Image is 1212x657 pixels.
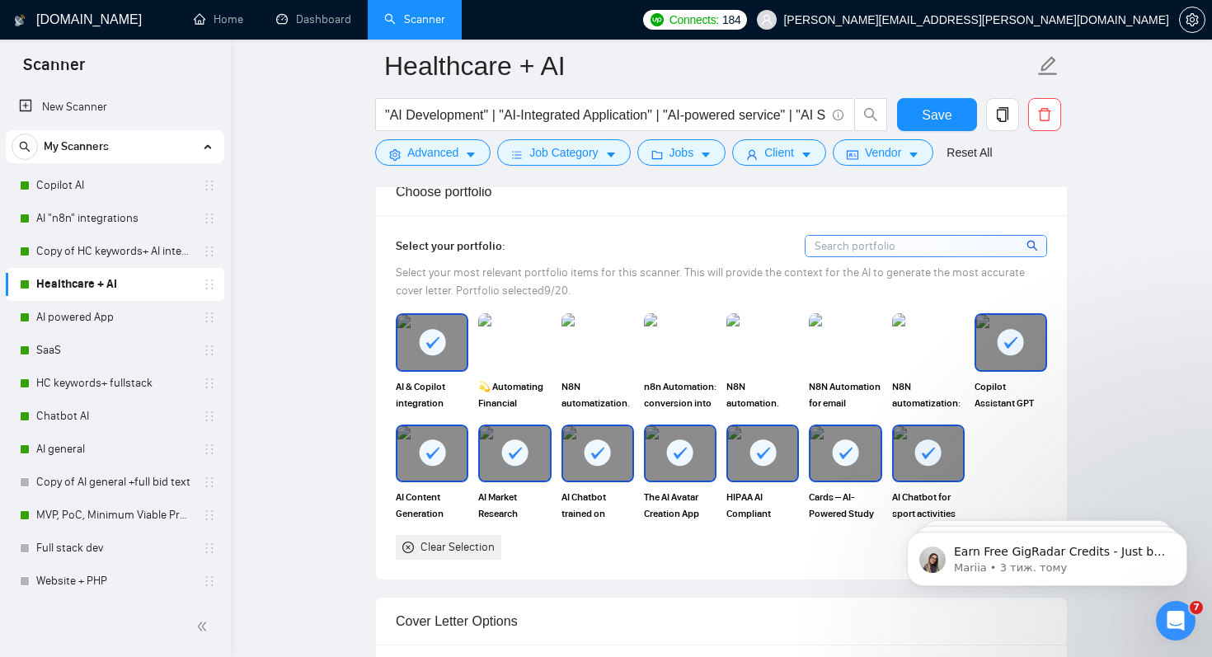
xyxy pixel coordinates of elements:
span: 184 [722,11,740,29]
span: search [855,107,886,122]
span: Scanner [10,53,98,87]
a: New Scanner [19,91,211,124]
span: Connects: [669,11,719,29]
span: idcard [847,148,858,161]
a: setting [1179,13,1205,26]
span: Job Category [529,143,598,162]
a: searchScanner [384,12,445,26]
span: Cards – AI-Powered Study Tool [809,489,881,522]
button: copy [986,98,1019,131]
span: Client [764,143,794,162]
iframe: Intercom notifications повідомлення [882,497,1212,612]
a: Copy of AI general +full bid text [36,466,193,499]
span: N8N Automation for email analytics and main insights tracking [809,378,881,411]
a: HC keywords+ fullstack [36,367,193,400]
span: AI & Copilot integration Healthcare platform [396,378,468,411]
button: idcardVendorcaret-down [833,139,933,166]
span: N8N automation. ChatGPT-Powered Telegram Assistant. [726,378,799,411]
span: edit [1037,55,1059,77]
span: caret-down [605,148,617,161]
img: portfolio thumbnail image [561,313,634,371]
li: New Scanner [6,91,224,124]
span: double-left [196,618,213,635]
span: holder [203,377,216,390]
span: Vendor [865,143,901,162]
input: Search portfolio [806,236,1046,256]
span: setting [389,148,401,161]
span: bars [511,148,523,161]
button: setting [1179,7,1205,33]
img: upwork-logo.png [651,13,664,26]
span: holder [203,311,216,324]
span: search [12,141,37,153]
span: caret-down [465,148,477,161]
img: portfolio thumbnail image [726,313,799,371]
span: Jobs [669,143,694,162]
a: Website + PHP [36,565,193,598]
span: holder [203,179,216,192]
span: caret-down [908,148,919,161]
a: AI "n8n" integrations [36,202,193,235]
a: AI general [36,433,193,466]
span: holder [203,245,216,258]
span: AI Chatbot for sport activities [892,489,965,522]
span: holder [203,212,216,225]
span: info-circle [833,110,843,120]
span: n8n Automation: conversion into valuable info data conclusions [644,378,716,411]
img: portfolio thumbnail image [892,313,965,371]
button: folderJobscaret-down [637,139,726,166]
span: caret-down [801,148,812,161]
span: holder [203,476,216,489]
button: delete [1028,98,1061,131]
span: holder [203,542,216,555]
button: Save [897,98,977,131]
span: delete [1029,107,1060,122]
span: 7 [1190,601,1203,614]
span: setting [1180,13,1205,26]
span: AI Content Generation solution [396,489,468,522]
span: copy [987,107,1018,122]
input: Search Freelance Jobs... [385,105,825,125]
span: Save [922,105,951,125]
span: 💫 Automating Financial Reconciliation with N8N [478,378,551,411]
span: holder [203,410,216,423]
div: Clear Selection [420,538,495,556]
a: dashboardDashboard [276,12,351,26]
span: N8N automatization. AudioBrief. [561,378,634,411]
span: HIPAA AI Compliant Platform [726,489,799,522]
a: Chatbot AI [36,400,193,433]
span: folder [651,148,663,161]
span: Copilot Assistant GPT for Construction Knowledge Base [975,378,1047,411]
span: user [761,14,773,26]
iframe: Intercom live chat [1156,601,1196,641]
img: portfolio thumbnail image [809,313,881,371]
a: AI powered App [36,301,193,334]
button: search [854,98,887,131]
a: Healthcare + AI [36,268,193,301]
a: SaaS [36,334,193,367]
button: settingAdvancedcaret-down [375,139,491,166]
span: AI Market Research Platform [478,489,551,522]
span: N8N automatization: creating viral VEO3 videos ideas and storing them. [892,378,965,411]
img: portfolio thumbnail image [644,313,716,371]
img: portfolio thumbnail image [478,313,551,371]
button: userClientcaret-down [732,139,826,166]
a: Reset All [947,143,992,162]
span: holder [203,509,216,522]
span: holder [203,278,216,291]
span: Select your portfolio: [396,239,505,253]
a: Full stack dev [36,532,193,565]
div: Choose portfolio [396,168,1047,215]
a: homeHome [194,12,243,26]
span: Select your most relevant portfolio items for this scanner. This will provide the context for the... [396,265,1025,298]
span: Advanced [407,143,458,162]
span: user [746,148,758,161]
a: MVP, PoC, Minimum Viable Product [36,499,193,532]
span: AI Chatbot trained on Company Data for Employees [561,489,634,522]
span: holder [203,443,216,456]
span: holder [203,344,216,357]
